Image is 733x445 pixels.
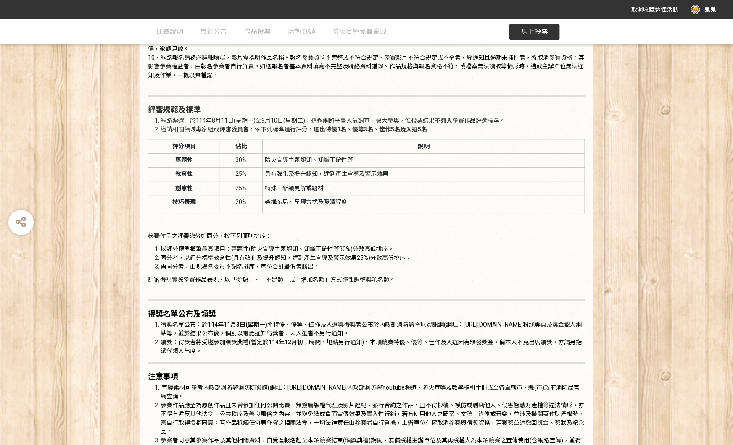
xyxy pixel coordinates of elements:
[161,263,319,270] span: 再同分者，由現場各委員不記名排序，序位合計最低者勝出。
[161,117,505,124] span: 網路票選：於114年8月11日(星期一)至9月10日(星期三)，透過網路平臺人氣調查，擴大參與，惟投票結果 參賽作品評選標準。
[265,185,324,191] span: 特殊、新穎見解或題材
[418,143,430,149] span: 說明
[172,143,196,149] span: 評分項目
[161,126,427,133] span: 邀請相關領域專家組成 ，依下列標準進行評分，
[631,6,678,13] span: 取消收藏這個活動
[156,19,183,44] a: 比賽說明
[332,19,386,44] a: 防火宣導免費資源
[175,185,193,191] span: 創意性
[235,143,247,149] span: 佔比
[148,372,178,381] strong: 注意事項
[172,199,196,205] span: 技巧表現
[244,19,271,44] a: 作品投票
[265,199,347,205] span: 架構布局、呈現方式及吸睛程度
[175,170,193,177] span: 教育性
[235,185,247,191] span: 25%
[161,321,582,337] span: 得獎名單公布：於 將特優、優等、佳作及入選獎得獎者公布於內政部消防署全球資訊網(網址：[URL][DOMAIN_NAME]粉絲專頁及獎金獵人網站等，並於結果公布後，個別以電話通知得獎者，未入選者...
[244,28,271,36] span: 作品投票
[235,170,247,177] span: 25%
[287,19,316,44] a: 活動 Q&A
[332,28,386,36] span: 防火宣導免費資源
[521,28,548,36] span: 馬上投票
[148,309,216,318] strong: 得獎名單公布及領獎
[200,28,227,36] span: 最新公告
[235,199,247,205] span: 20%
[175,157,193,163] span: 專題性
[200,19,227,44] a: 最新公告
[235,157,247,163] span: 30%
[208,321,267,328] strong: 114年11月3日(星期一)
[161,384,580,400] span: 宣導素材可參考內政部消防署消防防災館(網址：[URL][DOMAIN_NAME]內政部消防署Youtube頻道、防火宣導及教學指引手冊或至各直轄市、縣(市)政府消防局官網查詢。
[265,157,353,163] span: 防火宣導主題認知、知識正確性等
[156,28,183,36] span: 比賽說明
[269,339,303,346] strong: 114年12月初
[148,233,272,239] span: 參賽作品之評審總分如同分，按下列原則排序：
[148,276,395,283] span: 評審得視實際參賽作品表現，以「從缺」、「不足額」或「增加名額」方式彈性調整獎項名額。
[148,54,584,79] span: 10、網路報名請務必詳細填寫，影片需標明作品名稱。報名參賽資料不完整或不符合規定、參賽影片不符合規定或不全者，經通知且逾期未補件者，將取消參賽資格。其影響參賽權益者，由報名參賽者自行負責。如遇報...
[161,402,584,435] span: 參賽作品應全為原創作品且未曾參加任何公開比賽，無簽屬版權代理及影片經紀、發行合約之作品，且不得抄襲、模仿或剽竊他人、侵害智慧財產權等違法情形，亦不得有違反其他法令、公共秩序及善良風俗之內容，並避...
[314,126,427,133] strong: 選出特優1名、優等3名、佳作5名及入選5名
[161,254,411,261] span: 同分者，以評分標準教育性(具有強化及提升認知，達到產生宣導及警示效果25%)分數高低排序。
[509,24,560,40] button: 馬上投票
[161,246,394,252] span: 以評分標準權重最高項目：專題性(防火宣導主題認知、知識正確性等30%)分數高低排序。
[219,126,249,133] strong: 評審委員會
[287,28,316,36] span: 活動 Q&A
[161,339,582,354] span: 領獎：得獎者將受邀參加頒獎典禮(暫定於 ；時間、地點另行通知)，本項競賽特優、優等、佳作及入選因有頒發獎金，倘本人不克出席領獎，亦請另指派代領人出席。
[265,170,388,177] span: 具有強化及提升認知，達到產生宣導及警示效果
[435,117,452,124] strong: 不列入
[148,105,201,114] strong: 評審規範及標準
